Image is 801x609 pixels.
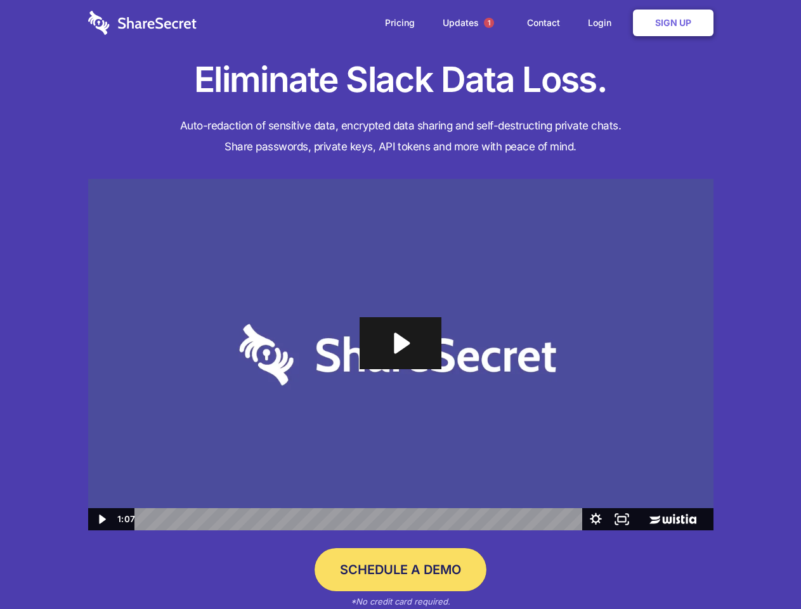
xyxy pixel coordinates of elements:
[575,3,630,43] a: Login
[633,10,713,36] a: Sign Up
[145,508,576,530] div: Playbar
[88,57,713,103] h1: Eliminate Slack Data Loss.
[514,3,573,43] a: Contact
[609,508,635,530] button: Fullscreen
[360,317,441,369] button: Play Video: Sharesecret Slack Extension
[583,508,609,530] button: Show settings menu
[88,115,713,157] h4: Auto-redaction of sensitive data, encrypted data sharing and self-destructing private chats. Shar...
[372,3,427,43] a: Pricing
[635,508,713,530] a: Wistia Logo -- Learn More
[88,508,114,530] button: Play Video
[88,11,197,35] img: logo-wordmark-white-trans-d4663122ce5f474addd5e946df7df03e33cb6a1c49d2221995e7729f52c070b2.svg
[88,179,713,531] img: Sharesecret
[484,18,494,28] span: 1
[738,546,786,594] iframe: Drift Widget Chat Controller
[351,596,450,606] em: *No credit card required.
[315,548,486,591] a: Schedule a Demo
